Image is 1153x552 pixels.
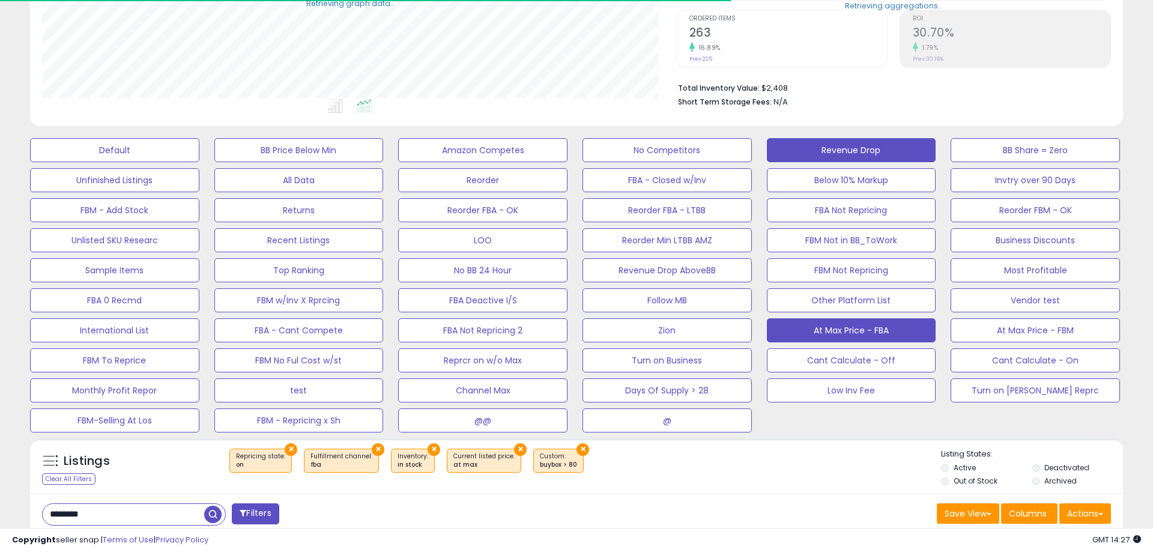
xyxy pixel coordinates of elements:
[8,5,31,28] button: go back
[398,228,567,252] button: LOO
[583,228,752,252] button: Reorder Min LTBB AMZ
[583,138,752,162] button: No Competitors
[767,288,936,312] button: Other Platform List
[10,253,231,270] div: [DATE]
[10,132,197,169] div: Hi [PERSON_NAME]. Thanks for reaching out. I'm looking into this now.
[767,168,936,192] button: Below 10% Markup
[767,348,936,372] button: Cant Calculate - Off
[12,534,56,545] strong: Copyright
[398,408,567,432] button: @@
[214,378,384,402] button: test
[951,378,1120,402] button: Turn on [PERSON_NAME] Reprc
[188,5,211,28] button: Home
[10,368,230,389] textarea: Message…
[19,277,187,395] div: Hi [PERSON_NAME], On [DATE] the min price was cahnged from 14.11 to 8.99. On [DATE] the cost was ...
[398,198,567,222] button: Reorder FBA - OK
[767,318,936,342] button: At Max Price - FBA
[34,7,53,26] img: Profile image for Elias
[214,228,384,252] button: Recent Listings
[583,288,752,312] button: Follow MB
[951,318,1120,342] button: At Max Price - FBM
[30,228,199,252] button: Unlisted SKU Researc
[214,168,384,192] button: All Data
[30,168,199,192] button: Unfinished Listings
[30,318,199,342] button: International List
[214,288,384,312] button: FBM w/Inv X Rprcing
[19,178,187,237] div: Thanks for your patience, [PERSON_NAME], I can't seem to find the orders you are looking at. Plea...
[398,258,567,282] button: No BB 24 Hour
[123,56,231,83] div: have a grat weekend
[30,258,199,282] button: Sample Items
[30,348,199,372] button: FBM To Reprice
[951,288,1120,312] button: Vendor test
[19,393,28,403] button: Emoji picker
[10,56,231,84] div: Yosef says…
[951,198,1120,222] button: Reorder FBM - OK
[951,258,1120,282] button: Most Profitable
[19,139,187,162] div: Hi [PERSON_NAME]. Thanks for reaching out. I'm looking into this now.
[398,318,567,342] button: FBA Not Repricing 2
[583,318,752,342] button: Zion
[12,535,208,546] div: seller snap | |
[398,348,567,372] button: Reprcr on w/o Max
[206,389,225,408] button: Send a message…
[214,408,384,432] button: FBM - Repricing x Sh
[214,348,384,372] button: FBM No Ful Cost w/st
[10,132,231,171] div: Adam says…
[10,270,231,428] div: Elias says…
[30,198,199,222] button: FBM - Add Stock
[767,198,936,222] button: FBA Not Repricing
[951,348,1120,372] button: Cant Calculate - On
[767,378,936,402] button: Low Inv Fee
[211,5,232,26] div: Close
[951,168,1120,192] button: Invtry over 90 Days
[214,318,384,342] button: FBA - Cant Compete
[57,393,67,403] button: Upload attachment
[583,198,752,222] button: Reorder FBA - LTBB
[951,138,1120,162] button: BB Share = Zero
[767,138,936,162] button: Revenue Drop
[214,198,384,222] button: Returns
[214,258,384,282] button: Top Ranking
[30,288,199,312] button: FBA 0 Recmd
[583,378,752,402] button: Days Of Supply > 28
[10,270,197,402] div: Hi [PERSON_NAME], On [DATE] the min price was cahnged from 14.11 to 8.99. On [DATE] the cost was ...
[767,258,936,282] button: FBM Not Repricing
[10,84,231,132] div: Yosef says…
[214,138,384,162] button: BB Price Below Min
[583,168,752,192] button: FBA - Closed w/Inv
[58,6,136,15] h1: [PERSON_NAME]
[30,138,199,162] button: Default
[30,408,199,432] button: FBM-Selling At Los
[767,228,936,252] button: FBM Not in BB_ToWork
[583,258,752,282] button: Revenue Drop AboveBB
[583,408,752,432] button: @
[398,288,567,312] button: FBA Deactive I/S
[10,171,231,253] div: Adam says…
[10,171,197,244] div: Thanks for your patience, [PERSON_NAME], I can't seem to find the orders you are looking at. Plea...
[398,168,567,192] button: Reorder
[951,228,1120,252] button: Business Discounts
[132,64,221,76] div: have a grat weekend
[58,15,82,27] p: Active
[53,91,221,115] div: same thing from order 701-8780372-2847453 on the MX platform
[38,393,47,403] button: Gif picker
[43,84,231,122] div: same thing from order 701-8780372-2847453 on the MX platform
[398,378,567,402] button: Channel Max
[398,138,567,162] button: Amazon Competes
[583,348,752,372] button: Turn on Business
[30,378,199,402] button: Monthly Profit Repor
